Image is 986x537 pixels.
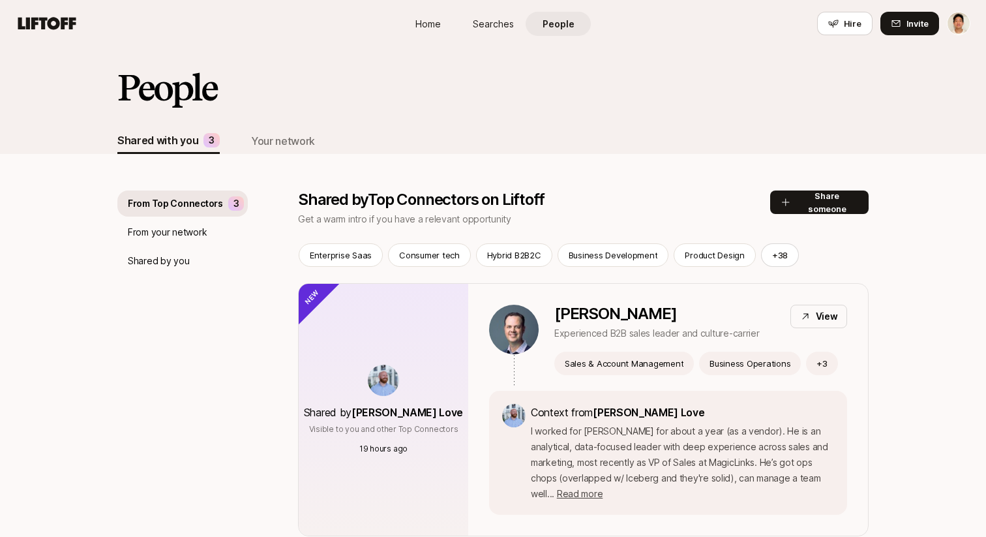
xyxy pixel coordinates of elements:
[460,12,526,36] a: Searches
[880,12,939,35] button: Invite
[816,309,838,324] p: View
[276,262,341,326] div: New
[128,253,189,269] p: Shared by you
[685,249,744,262] p: Product Design
[557,488,603,499] span: Read more
[806,352,838,375] button: +3
[117,128,220,154] button: Shared with you3
[233,196,239,211] p: 3
[569,249,658,262] p: Business Development
[565,357,683,370] p: Sales & Account Management
[593,406,704,419] span: [PERSON_NAME] Love
[209,132,215,148] p: 3
[817,12,873,35] button: Hire
[128,224,207,240] p: From your network
[415,17,441,31] span: Home
[906,17,929,30] span: Invite
[947,12,970,35] button: Jeremy Chen
[948,12,970,35] img: Jeremy Chen
[351,406,463,419] span: [PERSON_NAME] Love
[251,132,315,149] div: Your network
[310,249,372,262] p: Enterprise Saas
[761,243,799,267] button: +38
[251,128,315,154] button: Your network
[298,211,770,227] p: Get a warm intro if you have a relevant opportunity
[395,12,460,36] a: Home
[298,191,770,209] p: Shared by Top Connectors on Liftoff
[309,423,458,435] p: Visible to you and other Top Connectors
[554,326,760,341] p: Experienced B2B sales leader and culture-carrier
[117,132,198,149] div: Shared with you
[304,404,463,421] p: Shared by
[368,365,399,396] img: b72c8261_0d4d_4a50_aadc_a05c176bc497.jpg
[399,249,460,262] p: Consumer tech
[502,404,526,427] img: b72c8261_0d4d_4a50_aadc_a05c176bc497.jpg
[487,249,541,262] p: Hybrid B2B2C
[473,17,514,31] span: Searches
[359,443,408,455] p: 19 hours ago
[128,196,223,211] p: From Top Connectors
[770,191,869,214] button: Share someone
[526,12,591,36] a: People
[298,283,869,536] a: Shared by[PERSON_NAME] LoveVisible to you and other Top Connectors19 hours ago[PERSON_NAME]Experi...
[117,68,217,107] h2: People
[489,305,539,354] img: c2cce73c_cf4b_4b36_b39f_f219c48f45f2.jpg
[531,423,834,502] p: I worked for [PERSON_NAME] for about a year (as a vendor). He is an analytical, data-focused lead...
[710,357,790,370] p: Business Operations
[554,305,760,323] p: [PERSON_NAME]
[531,404,834,421] p: Context from
[844,17,861,30] span: Hire
[543,17,575,31] span: People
